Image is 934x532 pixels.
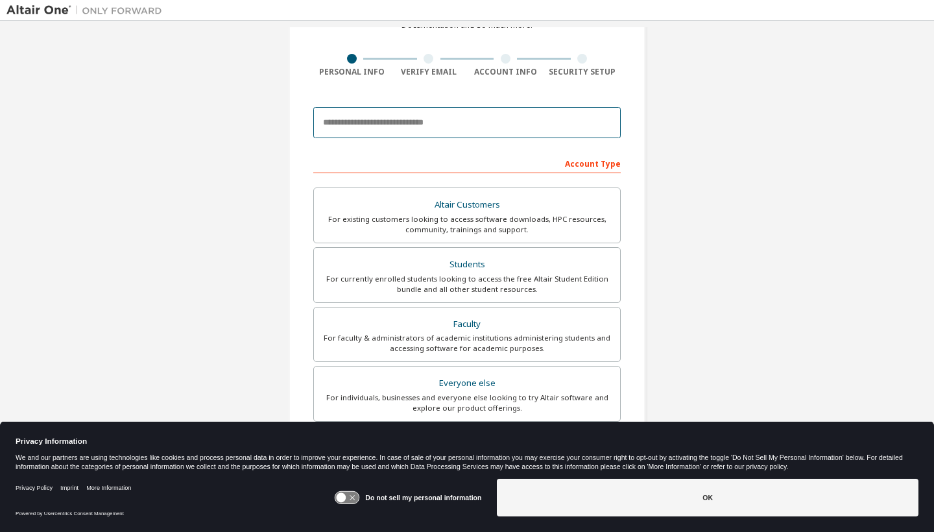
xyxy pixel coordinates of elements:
[544,67,621,77] div: Security Setup
[322,374,612,393] div: Everyone else
[322,196,612,214] div: Altair Customers
[322,393,612,413] div: For individuals, businesses and everyone else looking to try Altair software and explore our prod...
[6,4,169,17] img: Altair One
[467,67,544,77] div: Account Info
[322,315,612,333] div: Faculty
[322,333,612,354] div: For faculty & administrators of academic institutions administering students and accessing softwa...
[322,214,612,235] div: For existing customers looking to access software downloads, HPC resources, community, trainings ...
[322,256,612,274] div: Students
[322,274,612,295] div: For currently enrolled students looking to access the free Altair Student Edition bundle and all ...
[313,152,621,173] div: Account Type
[390,67,468,77] div: Verify Email
[313,67,390,77] div: Personal Info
